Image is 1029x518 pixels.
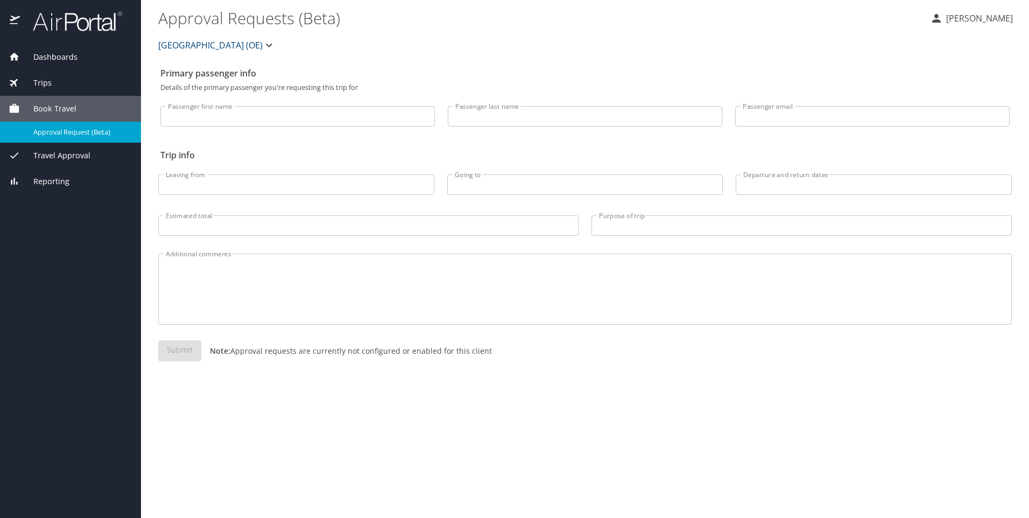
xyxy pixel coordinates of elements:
span: Trips [20,77,52,89]
img: airportal-logo.png [21,11,122,32]
span: Dashboards [20,51,77,63]
strong: Note: [210,346,230,356]
button: [GEOGRAPHIC_DATA] (OE) [154,34,280,56]
span: Approval Request (Beta) [33,127,128,137]
p: Approval requests are currently not configured or enabled for this client [201,345,492,356]
img: icon-airportal.png [10,11,21,32]
h2: Primary passenger info [160,65,1010,82]
span: Travel Approval [20,150,90,162]
p: [PERSON_NAME] [943,12,1013,25]
span: [GEOGRAPHIC_DATA] (OE) [158,38,263,53]
h1: Approval Requests (Beta) [158,1,921,34]
span: Reporting [20,176,69,187]
p: Details of the primary passenger you're requesting this trip for [160,84,1010,91]
button: [PERSON_NAME] [926,9,1017,28]
h2: Trip info [160,146,1010,164]
span: Book Travel [20,103,76,115]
